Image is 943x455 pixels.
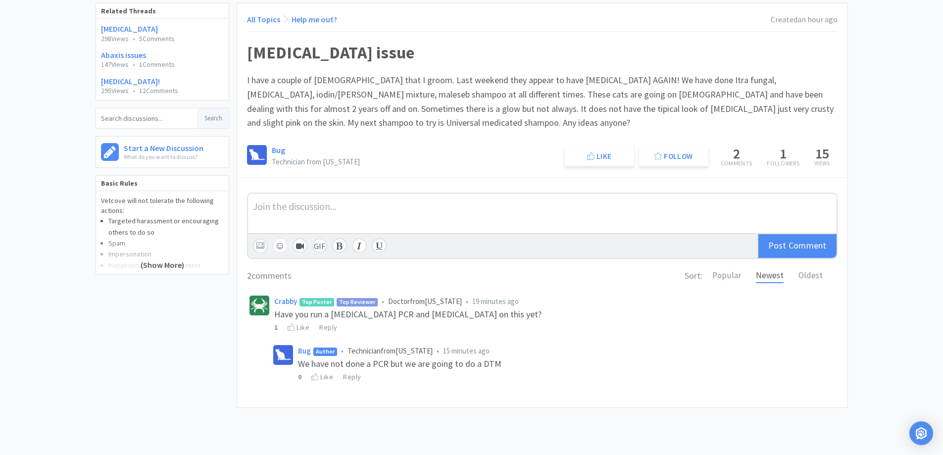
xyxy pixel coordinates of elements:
[292,14,337,24] a: Help me out?
[274,297,297,306] a: Crabby
[311,371,333,382] div: Like
[96,3,229,19] div: Related Threads
[771,14,838,24] span: Created an hour ago
[721,160,752,166] p: Comments
[133,60,135,69] span: •
[767,147,799,160] h5: 1
[343,371,361,382] div: Reply
[437,346,439,355] span: •
[288,322,309,333] div: Like
[685,269,702,283] h6: Sort:
[101,196,224,215] p: Vetcove will not tolerate the following actions:
[721,147,752,160] h5: 2
[319,322,338,333] div: Reply
[312,238,327,253] div: GIF
[756,269,784,283] div: Newest
[298,345,835,357] div: Technician from [US_STATE]
[757,234,837,258] div: Post
[814,160,830,166] p: Views
[272,158,360,165] p: Technician from [US_STATE]
[272,145,285,155] a: Bug
[565,147,634,166] button: Like
[133,86,135,95] span: •
[341,346,344,355] span: •
[789,240,827,251] span: Comment
[124,142,203,152] h6: Start a New Discussion
[767,160,799,166] p: Followers
[298,346,311,355] a: Bug
[101,76,160,86] a: [MEDICAL_DATA]!
[96,234,229,274] div: (Show More)
[124,152,203,161] p: What do you want to discuss?
[247,42,838,63] h1: [MEDICAL_DATA] issue
[466,297,468,306] span: •
[96,108,198,128] input: Search discussions...
[443,346,490,355] span: 15 minutes ago
[101,61,224,68] p: 147 Views 1 Comments
[298,372,302,381] strong: 0
[298,358,501,369] span: We have not done a PCR but we are going to do a DTM
[639,147,708,166] button: Follow
[909,421,933,445] div: Open Intercom Messenger
[382,297,384,306] span: •
[108,215,224,238] li: Targeted harassment or encouraging others to do so
[133,34,135,43] span: •
[273,238,288,253] button: ☺
[101,24,158,34] a: [MEDICAL_DATA]
[712,269,741,283] div: Popular
[247,14,280,24] a: All Topics
[300,299,334,305] span: Top Poster
[798,269,823,283] div: Oldest
[247,74,836,128] span: I have a couple of [DEMOGRAPHIC_DATA] that I groom. Last weekend they appear to have [MEDICAL_DAT...
[198,108,229,128] button: Search
[337,299,377,305] span: Top Reviewer
[472,297,519,306] span: 19 minutes ago
[96,176,229,191] h5: Basic Rules
[274,296,835,307] div: Doctor from [US_STATE]
[274,308,542,320] span: Have you run a [MEDICAL_DATA] PCR and [MEDICAL_DATA] on this yet?
[274,323,278,332] strong: 1
[101,50,146,60] a: Abaxis issues
[314,348,337,355] span: Author
[96,136,229,168] a: Start a New DiscussionWhat do you want to discuss?
[101,35,224,43] p: 298 Views 5 Comments
[247,269,292,283] h6: 2 comments
[814,147,830,160] h5: 15
[101,87,224,95] p: 295 Views 12 Comments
